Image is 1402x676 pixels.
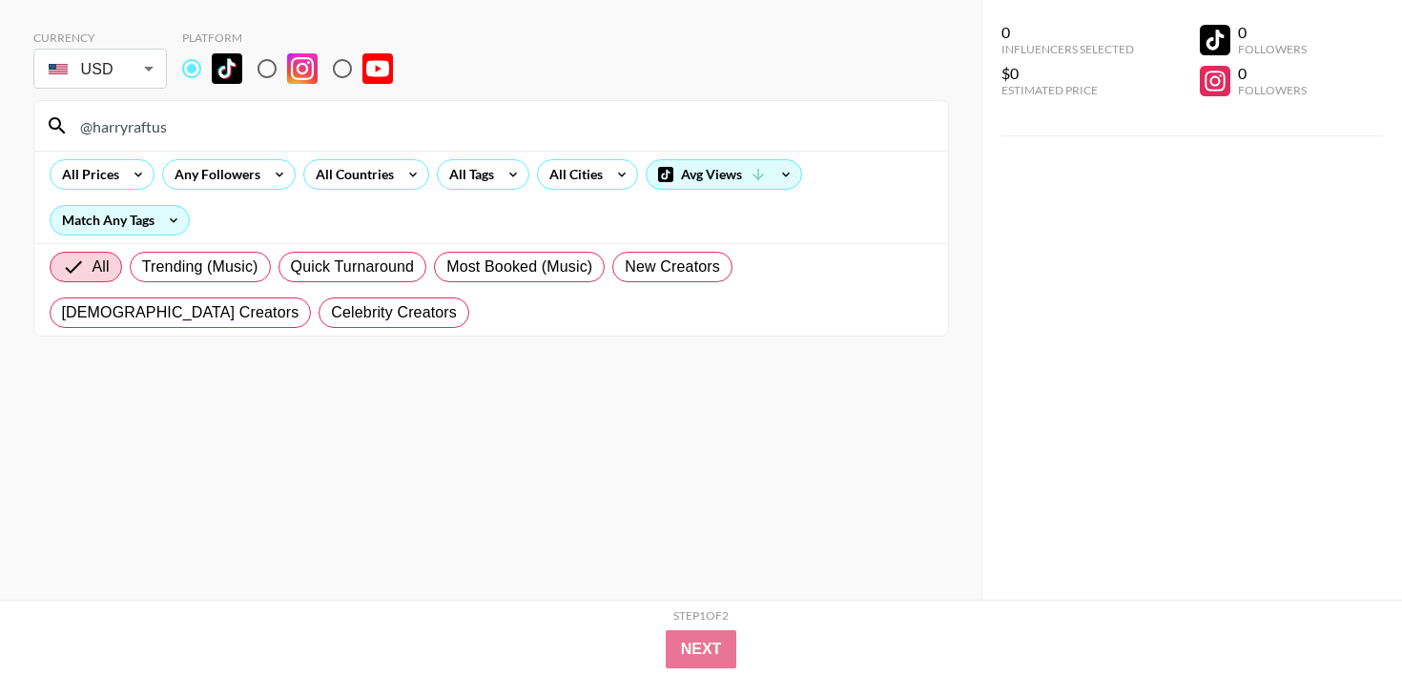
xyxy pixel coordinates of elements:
[37,52,163,86] div: USD
[62,301,299,324] span: [DEMOGRAPHIC_DATA] Creators
[1001,23,1134,42] div: 0
[1307,581,1379,653] iframe: Drift Widget Chat Controller
[1001,42,1134,56] div: Influencers Selected
[182,31,408,45] div: Platform
[1001,83,1134,97] div: Estimated Price
[1238,23,1307,42] div: 0
[666,630,737,668] button: Next
[438,160,498,189] div: All Tags
[51,206,189,235] div: Match Any Tags
[33,31,167,45] div: Currency
[163,160,264,189] div: Any Followers
[93,256,110,278] span: All
[1238,42,1307,56] div: Followers
[1238,64,1307,83] div: 0
[362,53,393,84] img: YouTube
[304,160,398,189] div: All Countries
[673,608,729,623] div: Step 1 of 2
[287,53,318,84] img: Instagram
[1001,64,1134,83] div: $0
[446,256,592,278] span: Most Booked (Music)
[538,160,607,189] div: All Cities
[331,301,457,324] span: Celebrity Creators
[51,160,123,189] div: All Prices
[212,53,242,84] img: TikTok
[69,111,937,141] input: Search by User Name
[291,256,415,278] span: Quick Turnaround
[142,256,258,278] span: Trending (Music)
[647,160,801,189] div: Avg Views
[625,256,720,278] span: New Creators
[1238,83,1307,97] div: Followers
